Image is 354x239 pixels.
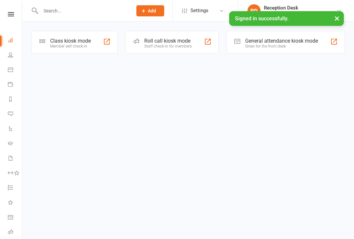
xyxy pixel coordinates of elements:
div: Great for the front desk [245,44,318,49]
button: × [331,11,343,25]
div: Roll call kiosk mode [144,38,192,44]
a: What's New [8,196,23,210]
div: [PERSON_NAME] Brazilian Jiu-Jitsu [264,11,336,17]
input: Search... [39,6,128,15]
div: Member self check-in [50,44,91,49]
div: RD [247,4,261,17]
a: Reports [8,92,23,107]
span: Add [148,8,156,13]
span: Settings [190,3,208,18]
div: Staff check-in for members [144,44,192,49]
a: Calendar [8,63,23,78]
div: Reception Desk [264,5,336,11]
a: General attendance kiosk mode [8,210,23,225]
div: Class kiosk mode [50,38,91,44]
button: Add [136,5,164,16]
div: General attendance kiosk mode [245,38,318,44]
span: Signed in successfully. [235,15,288,22]
a: Dashboard [8,33,23,48]
a: Payments [8,78,23,92]
a: People [8,48,23,63]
